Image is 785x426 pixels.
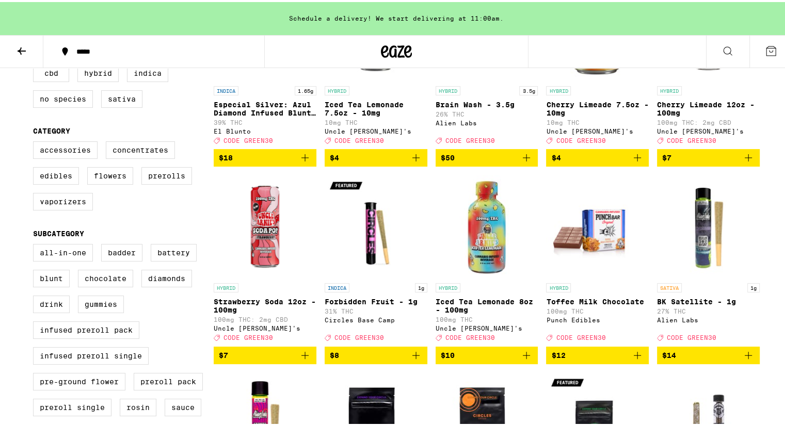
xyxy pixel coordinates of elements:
[657,126,760,133] div: Uncle [PERSON_NAME]'s
[106,139,175,157] label: Concentrates
[445,333,495,339] span: CODE GREEN30
[127,62,168,80] label: Indica
[546,126,649,133] div: Uncle [PERSON_NAME]'s
[556,135,605,142] span: CODE GREEN30
[214,117,316,124] p: 39% THC
[657,306,760,313] p: 27% THC
[33,139,98,157] label: Accessories
[436,323,538,330] div: Uncle [PERSON_NAME]'s
[325,173,427,276] img: Circles Base Camp - Forbidden Fruit - 1g
[657,281,682,290] p: SATIVA
[33,227,84,236] legend: Subcategory
[325,281,349,290] p: INDICA
[441,152,455,160] span: $50
[667,135,716,142] span: CODE GREEN30
[436,118,538,124] div: Alien Labs
[165,397,201,414] label: Sauce
[214,126,316,133] div: El Blunto
[330,349,339,357] span: $8
[33,319,139,337] label: Infused Preroll Pack
[77,62,119,80] label: Hybrid
[334,333,384,339] span: CODE GREEN30
[325,84,349,93] p: HYBRID
[657,84,682,93] p: HYBRID
[436,173,538,344] a: Open page for Iced Tea Lemonade 8oz - 100mg from Uncle Arnie's
[667,333,716,339] span: CODE GREEN30
[33,125,70,133] legend: Category
[546,281,571,290] p: HYBRID
[325,306,427,313] p: 31% THC
[519,84,538,93] p: 3.5g
[33,88,93,106] label: No Species
[747,281,760,290] p: 1g
[436,314,538,321] p: 100mg THC
[101,242,142,259] label: Badder
[33,293,70,311] label: Drink
[33,371,125,388] label: Pre-ground Flower
[551,349,565,357] span: $12
[330,152,339,160] span: $4
[325,126,427,133] div: Uncle [PERSON_NAME]'s
[657,315,760,321] div: Alien Labs
[325,99,427,115] p: Iced Tea Lemonade 7.5oz - 10mg
[295,84,316,93] p: 1.65g
[214,147,316,165] button: Add to bag
[325,315,427,321] div: Circles Base Camp
[78,268,133,285] label: Chocolate
[546,173,649,344] a: Open page for Toffee Milk Chocolate from Punch Edibles
[657,99,760,115] p: Cherry Limeade 12oz - 100mg
[546,99,649,115] p: Cherry Limeade 7.5oz - 10mg
[214,99,316,115] p: Especial Silver: Azul Diamond Infused Blunt - 1.65g
[436,147,538,165] button: Add to bag
[33,268,70,285] label: Blunt
[546,117,649,124] p: 10mg THC
[325,117,427,124] p: 10mg THC
[546,173,649,276] img: Punch Edibles - Toffee Milk Chocolate
[223,333,273,339] span: CODE GREEN30
[33,397,111,414] label: Preroll Single
[556,333,605,339] span: CODE GREEN30
[214,173,316,344] a: Open page for Strawberry Soda 12oz - 100mg from Uncle Arnie's
[33,62,69,80] label: CBD
[214,314,316,321] p: 100mg THC: 2mg CBD
[214,296,316,312] p: Strawberry Soda 12oz - 100mg
[546,306,649,313] p: 100mg THC
[141,165,192,183] label: Prerolls
[6,7,74,15] span: Hi. Need any help?
[546,147,649,165] button: Add to bag
[436,173,538,276] img: Uncle Arnie's - Iced Tea Lemonade 8oz - 100mg
[334,135,384,142] span: CODE GREEN30
[436,84,460,93] p: HYBRID
[214,323,316,330] div: Uncle [PERSON_NAME]'s
[214,345,316,362] button: Add to bag
[551,152,560,160] span: $4
[436,109,538,116] p: 26% THC
[325,345,427,362] button: Add to bag
[436,99,538,107] p: Brain Wash - 3.5g
[546,84,571,93] p: HYBRID
[325,296,427,304] p: Forbidden Fruit - 1g
[415,281,427,290] p: 1g
[657,173,760,344] a: Open page for BK Satellite - 1g from Alien Labs
[214,281,238,290] p: HYBRID
[546,296,649,304] p: Toffee Milk Chocolate
[441,349,455,357] span: $10
[214,173,316,276] img: Uncle Arnie's - Strawberry Soda 12oz - 100mg
[214,84,238,93] p: INDICA
[33,191,93,208] label: Vaporizers
[657,117,760,124] p: 100mg THC: 2mg CBD
[33,345,149,363] label: Infused Preroll Single
[546,315,649,321] div: Punch Edibles
[78,293,124,311] label: Gummies
[33,242,93,259] label: All-In-One
[219,349,228,357] span: $7
[546,345,649,362] button: Add to bag
[151,242,197,259] label: Battery
[33,165,79,183] label: Edibles
[662,349,676,357] span: $14
[134,371,203,388] label: Preroll Pack
[120,397,156,414] label: Rosin
[219,152,233,160] span: $18
[657,296,760,304] p: BK Satellite - 1g
[325,173,427,344] a: Open page for Forbidden Fruit - 1g from Circles Base Camp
